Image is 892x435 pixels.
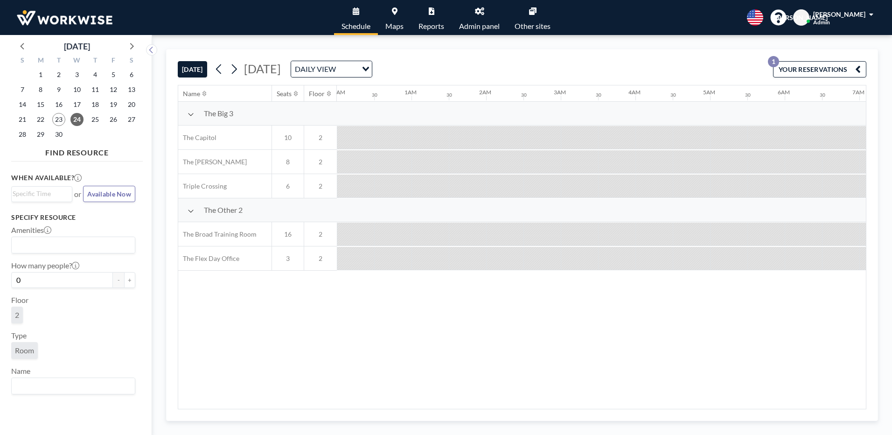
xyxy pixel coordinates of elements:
span: 6 [272,182,304,190]
div: 6AM [778,89,790,96]
span: Tuesday, September 16, 2025 [52,98,65,111]
span: [DATE] [244,62,281,76]
span: 2 [304,133,337,142]
label: Amenities [11,225,51,235]
div: 30 [820,92,825,98]
span: DAILY VIEW [293,63,338,75]
span: Schedule [341,22,370,30]
label: How many people? [11,261,79,270]
span: Thursday, September 18, 2025 [89,98,102,111]
span: [PERSON_NAME] [813,10,865,18]
div: T [86,55,104,67]
span: Sunday, September 21, 2025 [16,113,29,126]
div: 4AM [628,89,641,96]
div: Search for option [12,378,135,394]
span: Room [15,346,34,355]
button: YOUR RESERVATIONS1 [773,61,866,77]
span: 16 [272,230,304,239]
div: Search for option [12,187,72,201]
span: Maps [385,22,404,30]
span: Thursday, September 25, 2025 [89,113,102,126]
span: Tuesday, September 30, 2025 [52,128,65,141]
img: organization-logo [15,8,114,27]
span: Sunday, September 14, 2025 [16,98,29,111]
div: T [50,55,68,67]
span: [PERSON_NAME] [775,14,828,22]
span: Monday, September 1, 2025 [34,68,47,81]
div: 30 [596,92,601,98]
span: Thursday, September 11, 2025 [89,83,102,96]
span: 3 [272,254,304,263]
div: Name [183,90,200,98]
span: Admin [813,19,830,26]
span: Friday, September 19, 2025 [107,98,120,111]
div: [DATE] [64,40,90,53]
span: 2 [15,310,19,320]
div: F [104,55,122,67]
div: 7AM [852,89,864,96]
div: Seats [277,90,292,98]
span: Reports [418,22,444,30]
span: Monday, September 22, 2025 [34,113,47,126]
label: Floor [11,295,28,305]
span: Tuesday, September 23, 2025 [52,113,65,126]
label: Type [11,331,27,340]
span: Admin panel [459,22,500,30]
span: The Capitol [178,133,216,142]
input: Search for option [13,189,67,199]
span: The Big 3 [204,109,233,118]
h4: FIND RESOURCE [11,144,143,157]
span: The Other 2 [204,205,243,215]
button: + [124,272,135,288]
div: 12AM [330,89,345,96]
input: Search for option [13,380,130,392]
span: 2 [304,230,337,239]
div: Search for option [291,61,372,77]
div: 30 [670,92,676,98]
button: [DATE] [178,61,207,77]
span: Wednesday, September 10, 2025 [70,83,84,96]
span: or [74,189,81,199]
span: The [PERSON_NAME] [178,158,247,166]
span: Monday, September 29, 2025 [34,128,47,141]
span: Monday, September 8, 2025 [34,83,47,96]
span: 2 [304,158,337,166]
div: S [122,55,140,67]
div: S [14,55,32,67]
span: Saturday, September 27, 2025 [125,113,138,126]
span: Saturday, September 13, 2025 [125,83,138,96]
span: 8 [272,158,304,166]
span: Wednesday, September 24, 2025 [70,113,84,126]
span: Sunday, September 28, 2025 [16,128,29,141]
div: 30 [372,92,377,98]
div: M [32,55,50,67]
span: Sunday, September 7, 2025 [16,83,29,96]
span: Wednesday, September 17, 2025 [70,98,84,111]
input: Search for option [13,239,130,251]
span: The Broad Training Room [178,230,257,239]
span: The Flex Day Office [178,254,239,263]
div: Search for option [12,237,135,253]
label: Name [11,366,30,376]
span: Friday, September 26, 2025 [107,113,120,126]
span: Wednesday, September 3, 2025 [70,68,84,81]
button: - [113,272,124,288]
span: 2 [304,182,337,190]
span: Tuesday, September 2, 2025 [52,68,65,81]
div: 1AM [404,89,417,96]
button: Available Now [83,186,135,202]
input: Search for option [339,63,356,75]
div: 30 [745,92,751,98]
div: 3AM [554,89,566,96]
span: Friday, September 12, 2025 [107,83,120,96]
span: Triple Crossing [178,182,227,190]
span: Saturday, September 20, 2025 [125,98,138,111]
div: W [68,55,86,67]
span: Friday, September 5, 2025 [107,68,120,81]
span: Monday, September 15, 2025 [34,98,47,111]
p: 1 [768,56,779,67]
span: Tuesday, September 9, 2025 [52,83,65,96]
span: Available Now [87,190,131,198]
div: 2AM [479,89,491,96]
div: 30 [446,92,452,98]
